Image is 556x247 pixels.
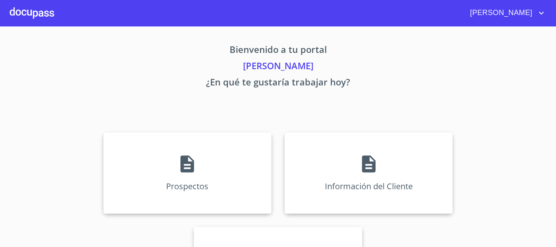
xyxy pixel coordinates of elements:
[464,7,546,20] button: account of current user
[464,7,536,20] span: [PERSON_NAME]
[27,43,529,59] p: Bienvenido a tu portal
[27,75,529,92] p: ¿En qué te gustaría trabajar hoy?
[27,59,529,75] p: [PERSON_NAME]
[166,181,208,192] p: Prospectos
[325,181,413,192] p: Información del Cliente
